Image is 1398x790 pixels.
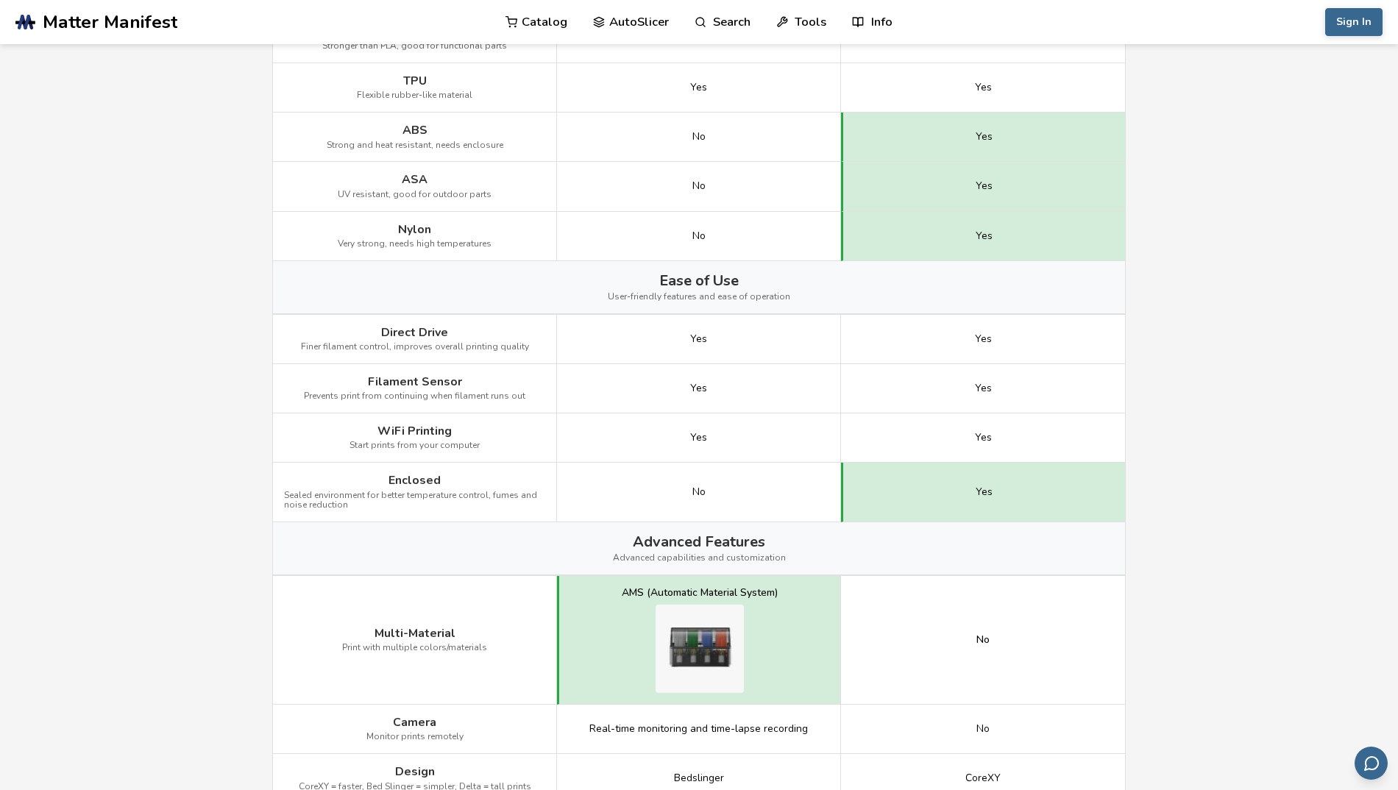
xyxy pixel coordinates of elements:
span: Yes [976,230,993,242]
span: Monitor prints remotely [366,732,464,742]
span: Multi-Material [375,627,455,640]
span: Camera [393,716,436,729]
span: Nylon [398,223,431,236]
span: Yes [975,382,992,394]
span: UV resistant, good for outdoor parts [338,190,492,200]
span: Yes [690,432,707,444]
span: No [692,486,706,498]
span: Flexible rubber-like material [357,90,472,101]
button: Sign In [1325,8,1383,36]
span: Very strong, needs high temperatures [338,239,492,249]
span: Enclosed [388,474,441,487]
span: Matter Manifest [43,12,177,32]
span: Yes [975,82,992,93]
span: Advanced Features [633,533,765,550]
span: Real-time monitoring and time-lapse recording [589,723,808,735]
span: Stronger than PLA, good for functional parts [322,41,507,51]
span: TPU [403,74,427,88]
span: Yes [975,432,992,444]
span: Yes [976,486,993,498]
span: No [692,180,706,192]
div: No [976,634,990,646]
span: Yes [690,333,707,345]
span: Prevents print from continuing when filament runs out [304,391,525,402]
span: Yes [976,131,993,143]
span: WiFi Printing [377,424,452,438]
button: Send feedback via email [1355,747,1388,780]
span: Strong and heat resistant, needs enclosure [327,140,503,151]
span: No [976,723,990,735]
span: Yes [976,180,993,192]
span: Start prints from your computer [349,441,480,451]
span: No [692,131,706,143]
span: Finer filament control, improves overall printing quality [301,342,529,352]
span: ABS [402,124,427,137]
span: CoreXY [965,772,1001,784]
span: Advanced capabilities and customization [613,553,786,563]
span: Filament Sensor [368,375,462,388]
span: Yes [690,82,707,93]
span: Design [395,765,435,778]
span: User-friendly features and ease of operation [608,292,790,302]
span: Direct Drive [381,326,448,339]
img: Bambu Lab A1 Mini multi-material system [656,605,744,693]
span: Yes [690,382,707,394]
span: No [692,230,706,242]
span: ASA [402,173,427,186]
div: AMS (Automatic Material System) [622,587,778,599]
span: Sealed environment for better temperature control, fumes and noise reduction [284,491,545,511]
span: Ease of Use [659,272,739,289]
span: Bedslinger [674,772,724,784]
span: Print with multiple colors/materials [342,643,487,653]
span: Yes [975,333,992,345]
